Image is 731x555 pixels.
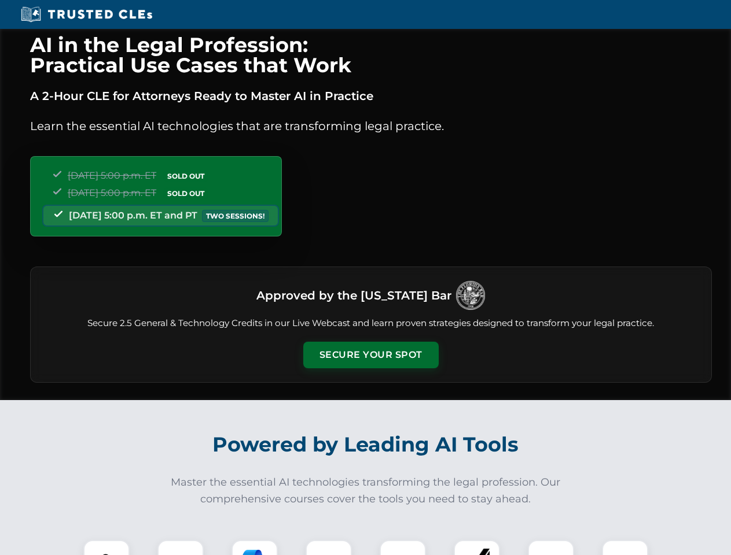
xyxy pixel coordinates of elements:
h1: AI in the Legal Profession: Practical Use Cases that Work [30,35,712,75]
p: Secure 2.5 General & Technology Credits in our Live Webcast and learn proven strategies designed ... [45,317,697,330]
p: Master the essential AI technologies transforming the legal profession. Our comprehensive courses... [163,474,568,508]
h3: Approved by the [US_STATE] Bar [256,285,451,306]
span: SOLD OUT [163,170,208,182]
span: SOLD OUT [163,187,208,199]
p: A 2-Hour CLE for Attorneys Ready to Master AI in Practice [30,87,712,105]
button: Secure Your Spot [303,342,439,368]
img: Trusted CLEs [17,6,156,23]
span: [DATE] 5:00 p.m. ET [68,170,156,181]
span: [DATE] 5:00 p.m. ET [68,187,156,198]
img: Logo [456,281,485,310]
p: Learn the essential AI technologies that are transforming legal practice. [30,117,712,135]
h2: Powered by Leading AI Tools [45,424,686,465]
